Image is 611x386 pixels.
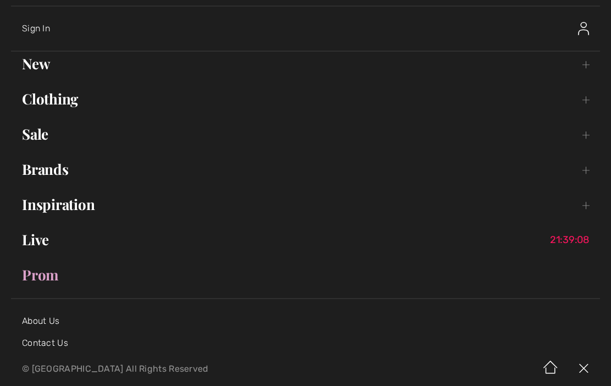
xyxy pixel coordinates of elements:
a: Sign InSign In [22,11,600,46]
a: Inspiration [11,192,600,217]
a: Contact Us [22,338,68,348]
a: Sale [11,122,600,146]
span: 21:39:08 [550,234,595,245]
a: Brands [11,157,600,181]
img: Home [534,352,567,386]
a: New [11,52,600,76]
a: Prom [11,263,600,287]
p: © [GEOGRAPHIC_DATA] All Rights Reserved [22,365,359,373]
a: Live21:39:08 [11,228,600,252]
a: Clothing [11,87,600,111]
a: About Us [22,316,59,326]
span: Sign In [22,23,50,34]
img: X [567,352,600,386]
span: Chat [26,8,48,18]
img: Sign In [578,22,589,35]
